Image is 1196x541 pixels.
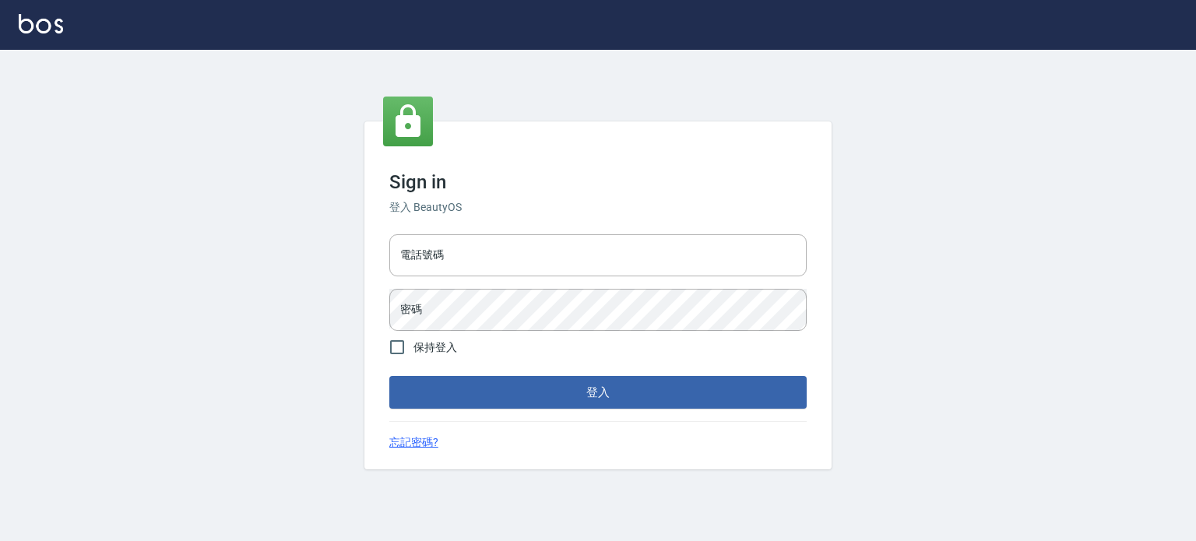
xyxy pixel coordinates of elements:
[389,434,438,451] a: 忘記密碼?
[389,199,807,216] h6: 登入 BeautyOS
[389,171,807,193] h3: Sign in
[413,339,457,356] span: 保持登入
[389,376,807,409] button: 登入
[19,14,63,33] img: Logo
